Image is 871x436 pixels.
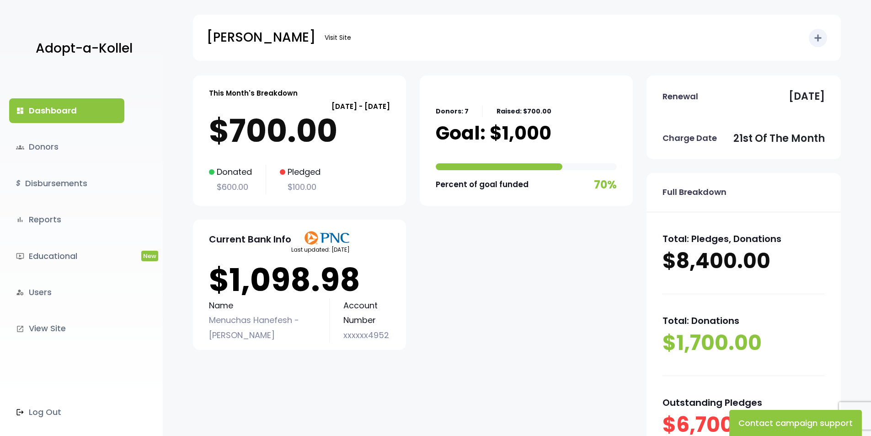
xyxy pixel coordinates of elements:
p: $8,400.00 [663,247,825,275]
p: Total: Donations [663,312,825,329]
a: bar_chartReports [9,207,124,232]
p: $700.00 [209,113,390,149]
i: ondemand_video [16,252,24,260]
a: manage_accountsUsers [9,280,124,305]
p: Name [209,298,315,313]
button: Contact campaign support [729,410,862,436]
p: [PERSON_NAME] [207,26,315,49]
span: New [141,251,158,261]
p: Renewal [663,89,698,104]
a: Visit Site [320,29,356,47]
span: groups [16,143,24,151]
i: launch [16,325,24,333]
p: Total: Pledges, Donations [663,231,825,247]
p: Last updated: [DATE] [291,245,350,255]
p: 70% [594,175,617,194]
p: $600.00 [209,180,252,194]
a: ondemand_videoEducationalNew [9,244,124,269]
a: Log Out [9,400,124,425]
p: Charge Date [663,131,717,145]
p: [DATE] - [DATE] [209,100,390,113]
a: Adopt-a-Kollel [31,27,133,71]
p: [DATE] [789,87,825,106]
i: bar_chart [16,215,24,224]
p: Current Bank Info [209,231,291,248]
p: Account Number [343,298,390,328]
p: Full Breakdown [663,185,727,199]
p: Adopt-a-Kollel [36,37,133,60]
button: add [809,29,827,47]
p: Pledged [280,165,321,179]
p: $1,098.98 [209,262,390,298]
p: This Month's Breakdown [209,87,298,99]
i: manage_accounts [16,288,24,296]
i: $ [16,177,21,190]
a: $Disbursements [9,171,124,196]
img: PNClogo.svg [304,231,350,245]
p: Donated [209,165,252,179]
p: $1,700.00 [663,329,825,357]
p: $100.00 [280,180,321,194]
a: groupsDonors [9,135,124,159]
p: Donors: 7 [436,106,469,117]
p: Outstanding Pledges [663,394,825,411]
p: Percent of goal funded [436,178,529,192]
p: xxxxxx4952 [343,328,390,343]
i: dashboard [16,107,24,115]
i: add [812,32,823,43]
p: Raised: $700.00 [497,106,551,117]
p: 21st of the month [733,129,825,148]
p: Menuchas Hanefesh - [PERSON_NAME] [209,313,315,343]
a: dashboardDashboard [9,98,124,123]
a: launchView Site [9,316,124,341]
p: Goal: $1,000 [436,122,551,145]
